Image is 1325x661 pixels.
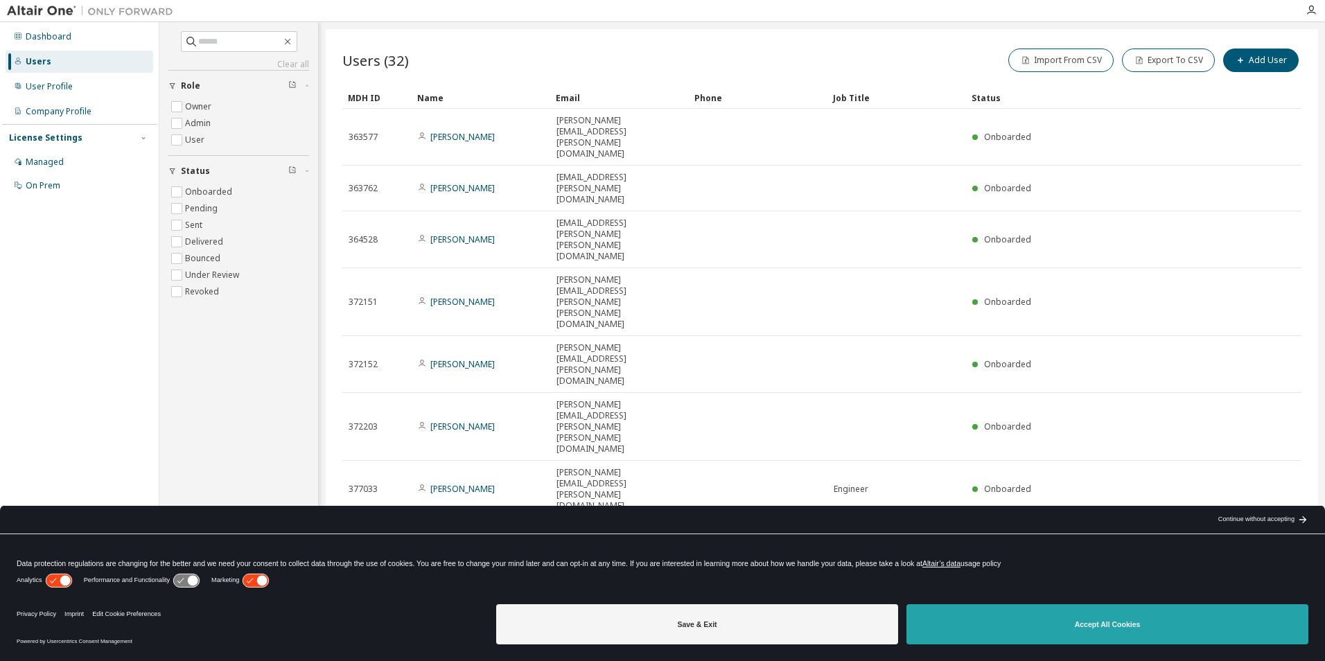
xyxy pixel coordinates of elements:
[185,233,226,250] label: Delivered
[288,166,297,177] span: Clear filter
[185,200,220,217] label: Pending
[984,296,1031,308] span: Onboarded
[26,81,73,92] div: User Profile
[168,156,309,186] button: Status
[694,87,822,109] div: Phone
[984,233,1031,245] span: Onboarded
[185,267,242,283] label: Under Review
[430,296,495,308] a: [PERSON_NAME]
[349,132,378,143] span: 363577
[9,132,82,143] div: License Settings
[349,421,378,432] span: 372203
[185,184,235,200] label: Onboarded
[349,297,378,308] span: 372151
[26,180,60,191] div: On Prem
[833,87,960,109] div: Job Title
[185,115,213,132] label: Admin
[26,106,91,117] div: Company Profile
[556,399,683,455] span: [PERSON_NAME][EMAIL_ADDRESS][PERSON_NAME][PERSON_NAME][DOMAIN_NAME]
[168,71,309,101] button: Role
[556,87,683,109] div: Email
[348,87,406,109] div: MDH ID
[430,233,495,245] a: [PERSON_NAME]
[181,166,210,177] span: Status
[7,4,180,18] img: Altair One
[342,51,409,70] span: Users (32)
[556,467,683,511] span: [PERSON_NAME][EMAIL_ADDRESS][PERSON_NAME][DOMAIN_NAME]
[556,274,683,330] span: [PERSON_NAME][EMAIL_ADDRESS][PERSON_NAME][PERSON_NAME][DOMAIN_NAME]
[26,157,64,168] div: Managed
[181,80,200,91] span: Role
[1008,49,1114,72] button: Import From CSV
[185,98,214,115] label: Owner
[556,172,683,205] span: [EMAIL_ADDRESS][PERSON_NAME][DOMAIN_NAME]
[26,56,51,67] div: Users
[972,87,1229,109] div: Status
[26,31,71,42] div: Dashboard
[984,483,1031,495] span: Onboarded
[417,87,545,109] div: Name
[556,115,683,159] span: [PERSON_NAME][EMAIL_ADDRESS][PERSON_NAME][DOMAIN_NAME]
[349,484,378,495] span: 377033
[834,484,868,495] span: Engineer
[185,283,222,300] label: Revoked
[185,250,223,267] label: Bounced
[984,182,1031,194] span: Onboarded
[1223,49,1299,72] button: Add User
[430,182,495,194] a: [PERSON_NAME]
[430,131,495,143] a: [PERSON_NAME]
[430,483,495,495] a: [PERSON_NAME]
[984,131,1031,143] span: Onboarded
[288,80,297,91] span: Clear filter
[984,358,1031,370] span: Onboarded
[349,183,378,194] span: 363762
[349,359,378,370] span: 372152
[185,132,207,148] label: User
[349,234,378,245] span: 364528
[1122,49,1215,72] button: Export To CSV
[168,59,309,70] a: Clear all
[185,217,205,233] label: Sent
[556,218,683,262] span: [EMAIL_ADDRESS][PERSON_NAME][PERSON_NAME][DOMAIN_NAME]
[430,421,495,432] a: [PERSON_NAME]
[984,421,1031,432] span: Onboarded
[430,358,495,370] a: [PERSON_NAME]
[556,342,683,387] span: [PERSON_NAME][EMAIL_ADDRESS][PERSON_NAME][DOMAIN_NAME]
